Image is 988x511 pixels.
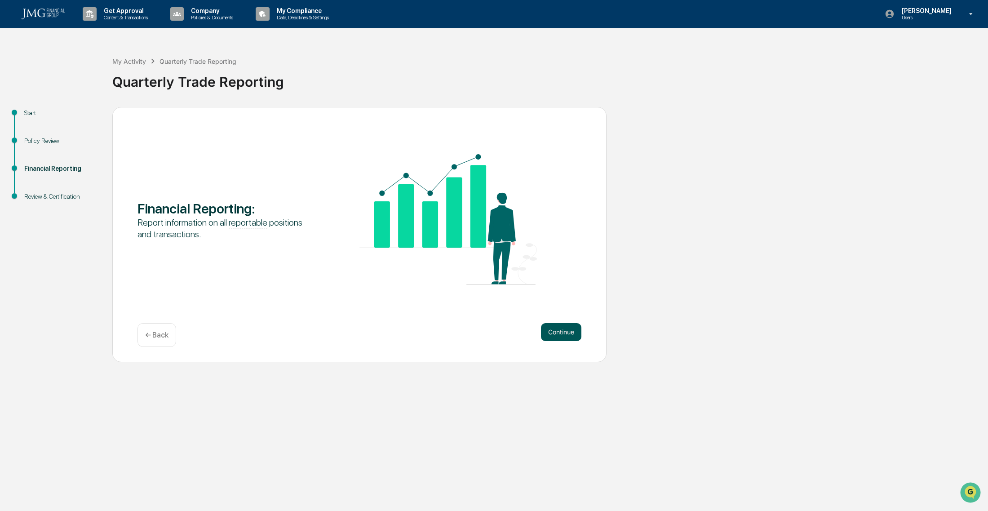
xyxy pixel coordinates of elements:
div: We're available if you need us! [31,78,114,85]
div: Financial Reporting : [137,200,315,217]
a: 🖐️Preclearance [5,110,62,126]
p: Data, Deadlines & Settings [270,14,333,21]
iframe: Open customer support [959,481,984,506]
p: How can we help? [9,19,164,33]
img: Financial Reporting [359,154,537,284]
p: My Compliance [270,7,333,14]
div: 🔎 [9,131,16,138]
a: Powered byPylon [63,152,109,159]
div: Start new chat [31,69,147,78]
p: Policies & Documents [184,14,238,21]
div: Quarterly Trade Reporting [159,58,236,65]
p: Company [184,7,238,14]
div: Start [24,108,98,118]
p: ← Back [145,331,168,339]
img: logo [22,9,65,19]
span: Data Lookup [18,130,57,139]
u: reportable [229,217,267,228]
div: 🖐️ [9,114,16,121]
div: Report information on all positions and transactions. [137,217,315,240]
p: Content & Transactions [97,14,152,21]
img: 1746055101610-c473b297-6a78-478c-a979-82029cc54cd1 [9,69,25,85]
div: Financial Reporting [24,164,98,173]
p: Get Approval [97,7,152,14]
span: Preclearance [18,113,58,122]
p: [PERSON_NAME] [895,7,956,14]
button: Continue [541,323,581,341]
span: Pylon [89,152,109,159]
div: Policy Review [24,136,98,146]
p: Users [895,14,956,21]
div: My Activity [112,58,146,65]
a: 🗄️Attestations [62,110,115,126]
div: 🗄️ [65,114,72,121]
a: 🔎Data Lookup [5,127,60,143]
button: Start new chat [153,71,164,82]
span: Attestations [74,113,111,122]
div: Quarterly Trade Reporting [112,67,984,90]
div: Review & Certification [24,192,98,201]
